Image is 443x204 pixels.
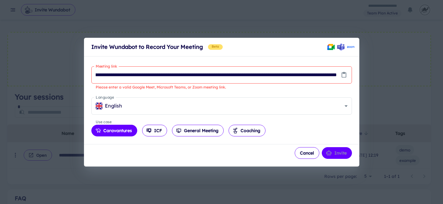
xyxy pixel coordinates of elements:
div: English [96,102,342,109]
button: Coaching [229,125,265,136]
button: ICF [142,125,167,136]
button: Caravantures [91,125,137,136]
button: General Meeting [172,125,224,136]
button: Paste from clipboard [339,70,349,80]
label: Use case [96,119,112,124]
button: Cancel [295,147,319,159]
label: Meeting link [96,64,117,69]
div: Invite Wundabot to Record Your Meeting [91,43,327,51]
p: Please enter a valid Google Meet, Microsoft Teams, or Zoom meeting link. [96,84,348,90]
label: Language [96,95,114,100]
span: Beta [209,44,222,49]
img: GB [96,103,102,109]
